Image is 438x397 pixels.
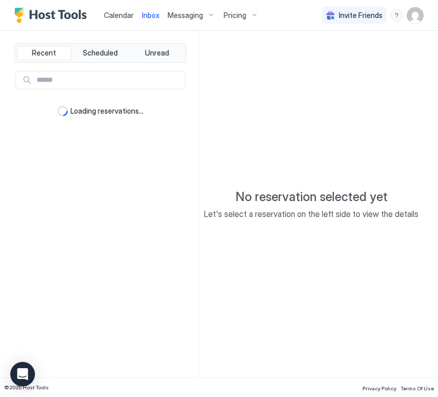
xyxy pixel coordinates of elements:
[32,71,185,89] input: Input Field
[142,10,159,21] a: Inbox
[104,11,134,20] span: Calendar
[407,7,424,24] div: User profile
[391,9,403,22] div: menu
[17,46,71,60] button: Recent
[71,106,144,116] span: Loading reservations...
[205,209,419,219] span: Let's select a reservation on the left side to view the details
[83,48,118,58] span: Scheduled
[168,11,203,20] span: Messaging
[145,48,169,58] span: Unread
[130,46,184,60] button: Unread
[10,362,35,387] div: Open Intercom Messenger
[104,10,134,21] a: Calendar
[400,385,434,391] span: Terms Of Use
[14,43,187,63] div: tab-group
[142,11,159,20] span: Inbox
[362,385,396,391] span: Privacy Policy
[339,11,382,20] span: Invite Friends
[400,382,434,393] a: Terms Of Use
[32,48,56,58] span: Recent
[362,382,396,393] a: Privacy Policy
[58,106,68,116] div: loading
[235,189,388,205] span: No reservation selected yet
[224,11,246,20] span: Pricing
[14,8,92,23] a: Host Tools Logo
[4,384,49,391] span: © 2025 Host Tools
[74,46,128,60] button: Scheduled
